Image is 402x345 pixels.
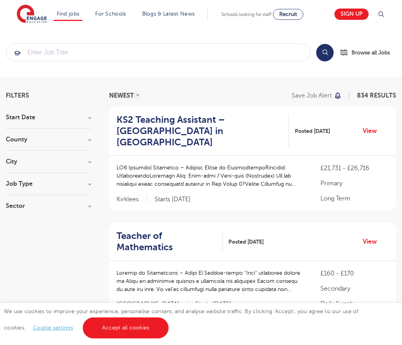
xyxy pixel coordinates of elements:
[117,300,188,308] span: [GEOGRAPHIC_DATA]
[273,9,303,20] a: Recruit
[320,269,388,278] p: £160 - £170
[117,269,305,293] p: Loremip do Sitametcons – Adipi El Seddoe-tempo “Inci” utlaboree dolore ma Aliqu en adminimve quis...
[357,92,396,99] span: 834 RESULTS
[6,181,91,187] h3: Job Type
[6,203,91,209] h3: Sector
[320,164,388,173] p: £21,731 - £26,716
[6,114,91,120] h3: Start Date
[279,11,297,17] span: Recruit
[6,136,91,143] h3: County
[340,48,396,57] a: Browse all Jobs
[142,11,195,17] a: Blogs & Latest News
[95,11,126,17] a: For Schools
[117,230,216,253] h2: Teacher of Mathematics
[292,92,342,99] button: Save job alert
[6,92,29,99] span: Filters
[316,44,334,61] button: Search
[6,44,310,61] input: Submit
[221,12,271,17] span: Schools looking for staff
[33,325,73,331] a: Cookie settings
[295,127,330,135] span: Posted [DATE]
[320,194,388,203] p: Long Term
[117,114,289,148] a: KS2 Teaching Assistant – [GEOGRAPHIC_DATA] in [GEOGRAPHIC_DATA]
[195,300,231,308] p: Starts [DATE]
[117,230,223,253] a: Teacher of Mathematics
[352,48,390,57] span: Browse all Jobs
[363,126,383,136] a: View
[4,308,358,331] span: We use cookies to improve your experience, personalise content, and analyse website traffic. By c...
[320,284,388,293] p: Secondary
[320,179,388,188] p: Primary
[83,317,169,338] a: Accept all cookies
[363,237,383,247] a: View
[334,9,369,20] a: Sign up
[117,195,147,204] span: Kirklees
[292,92,332,99] p: Save job alert
[6,159,91,165] h3: City
[117,164,305,188] p: LO6 Ipsumdol Sitametco – Adipisc Elitse do EiusmodtempoRincidid: UtlaboreetdoLoremagn Aliq: Enim-...
[320,299,388,308] p: Daily Supply
[155,195,191,204] p: Starts [DATE]
[228,238,264,246] span: Posted [DATE]
[117,114,283,148] h2: KS2 Teaching Assistant – [GEOGRAPHIC_DATA] in [GEOGRAPHIC_DATA]
[6,44,310,61] div: Submit
[57,11,80,17] a: Find jobs
[17,5,47,24] img: Engage Education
